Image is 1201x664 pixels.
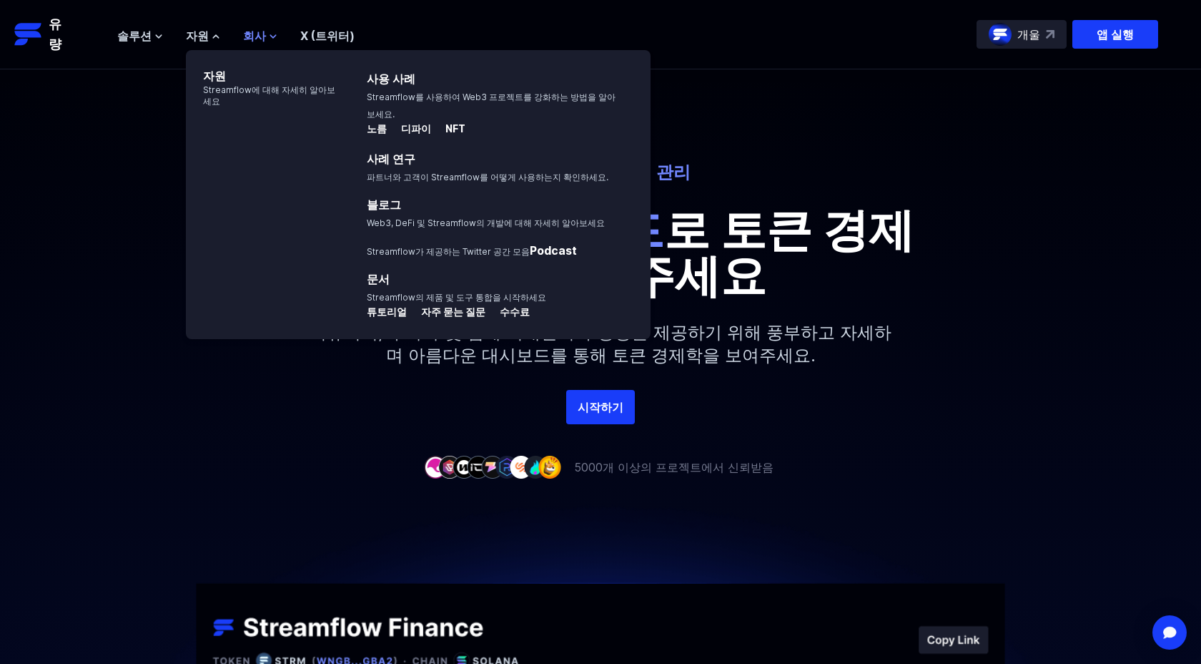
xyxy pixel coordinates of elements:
font: 디파이 [401,122,431,135]
font: 자주 묻는 질문 [421,306,485,318]
font: 파트너와 고객이 Streamflow를 어떻게 사용하는지 확인하세요. [367,172,608,182]
img: 회사-2 [438,456,461,478]
a: NFT [434,123,465,137]
font: 회사 [243,29,266,43]
img: 스트림플로우 로고 [14,20,43,49]
a: X (트위터) [300,29,355,43]
button: 솔루션 [117,27,163,44]
a: 사례 연구 [367,152,415,166]
img: 회사-1 [424,456,447,478]
img: 회사-7 [510,456,533,478]
button: 회사 [243,27,277,44]
font: 솔루션 [117,29,152,43]
img: top-right-arrow.svg [1046,30,1054,39]
img: 회사-3 [453,456,475,478]
font: 자원 [186,29,209,43]
font: 개울 [1017,27,1040,41]
font: 튜토리얼 [367,306,407,318]
font: 자원 [203,69,226,83]
a: 블로그 [367,197,401,212]
font: 로 토큰 경제학을 보여주세요 [435,202,914,303]
a: 시작하기 [566,390,635,424]
a: 튜토리얼 [367,306,410,321]
img: streamflow-logo-circle.png [989,23,1012,46]
img: 회사-9 [538,456,561,478]
font: Streamflow를 사용하여 Web3 프로젝트를 강화하는 방법을 알아보세요. [367,92,616,119]
font: NFT [445,122,465,135]
font: Streamflow에 대해 자세히 알아보세요 [203,84,335,107]
button: 앱 실행 [1072,20,1158,49]
a: 노름 [367,123,390,137]
img: 회사-6 [495,456,518,478]
font: 수수료 [500,306,530,318]
a: 개울 [977,20,1067,49]
a: 수수료 [488,306,530,321]
button: 자원 [186,27,220,44]
font: 5000개 이상의 프로젝트에서 신뢰받음 [574,460,774,474]
a: 자주 묻는 질문 [410,306,488,321]
img: 회사-5 [481,456,504,478]
font: Streamflow가 제공하는 Twitter 공간 모음 [367,246,530,257]
a: 사용 사례 [367,72,415,86]
a: 유량 [14,14,103,54]
font: Streamflow의 제품 및 도구 통합을 시작하세요 [367,292,546,303]
font: 시작하기 [578,400,623,414]
font: Web3, DeFi 및 Streamflow의 개발에 대해 자세히 알아보세요 [367,218,605,228]
a: Podcast [530,243,577,258]
img: 회사-4 [467,456,490,478]
font: 앱 실행 [1097,27,1134,41]
div: 인터콤 메신저 열기 [1152,615,1187,650]
font: 노름 [367,122,387,135]
font: 유량 [49,16,61,52]
img: 회사-8 [524,456,547,478]
a: 디파이 [390,123,434,137]
a: 문서 [367,272,390,286]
